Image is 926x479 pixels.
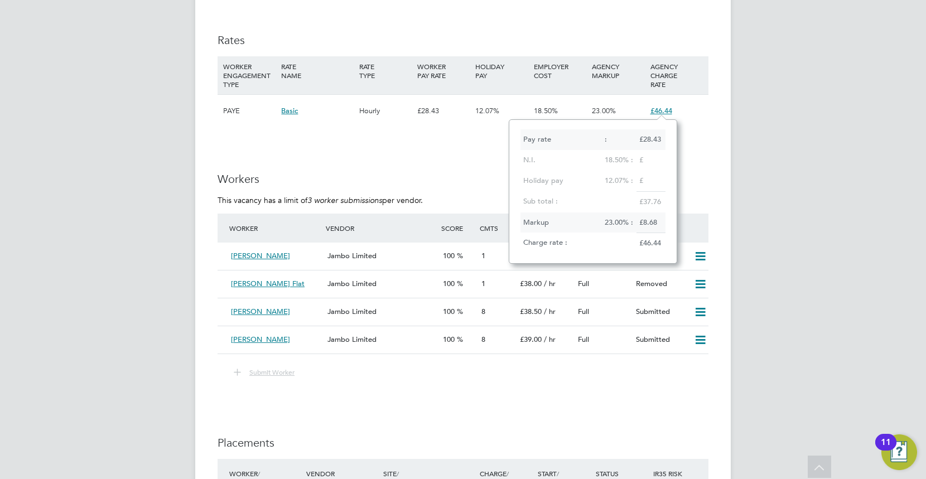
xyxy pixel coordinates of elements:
[327,279,377,288] span: Jambo Limited
[520,129,602,150] div: Pay rate
[481,335,485,344] span: 8
[602,150,636,171] div: 18.50% :
[443,335,455,344] span: 100
[631,303,689,321] div: Submitted
[578,279,589,288] span: Full
[327,251,377,260] span: Jambo Limited
[544,279,556,288] span: / hr
[327,307,377,316] span: Jambo Limited
[631,331,689,349] div: Submitted
[281,106,298,115] span: Basic
[589,56,647,85] div: AGENCY MARKUP
[356,95,414,127] div: Hourly
[477,218,515,238] div: Cmts
[631,275,689,293] div: Removed
[592,106,616,115] span: 23.00%
[578,335,589,344] span: Full
[438,218,477,238] div: Score
[520,279,542,288] span: £38.00
[481,251,485,260] span: 1
[520,212,602,233] div: Markup
[481,279,485,288] span: 1
[226,218,323,238] div: Worker
[636,233,665,254] div: £46.44
[578,307,589,316] span: Full
[327,335,377,344] span: Jambo Limited
[636,212,665,233] div: £8.68
[218,436,708,450] h3: Placements
[520,150,602,171] div: N.I.
[220,56,278,94] div: WORKER ENGAGEMENT TYPE
[443,279,455,288] span: 100
[220,95,278,127] div: PAYE
[520,191,636,212] div: Sub total :
[226,365,303,380] button: Submit Worker
[218,33,708,47] h3: Rates
[636,150,665,171] div: £
[356,56,414,85] div: RATE TYPE
[881,442,891,457] div: 11
[481,307,485,316] span: 8
[278,56,356,85] div: RATE NAME
[323,218,438,238] div: Vendor
[881,434,917,470] button: Open Resource Center, 11 new notifications
[650,106,672,115] span: £46.44
[231,279,305,288] span: [PERSON_NAME] Flat
[636,191,665,212] div: £37.76
[475,106,499,115] span: 12.07%
[443,251,455,260] span: 100
[443,307,455,316] span: 100
[602,212,636,233] div: 23.00% :
[602,171,636,191] div: 12.07% :
[218,172,708,186] h3: Workers
[231,335,290,344] span: [PERSON_NAME]
[414,56,472,85] div: WORKER PAY RATE
[231,307,290,316] span: [PERSON_NAME]
[520,171,602,191] div: Holiday pay
[544,307,556,316] span: / hr
[520,335,542,344] span: £39.00
[249,367,295,376] span: Submit Worker
[520,307,542,316] span: £38.50
[636,171,665,191] div: £
[534,106,558,115] span: 18.50%
[602,129,636,150] div: :
[531,56,589,85] div: EMPLOYER COST
[544,335,556,344] span: / hr
[472,56,530,85] div: HOLIDAY PAY
[636,129,665,150] div: £28.43
[218,195,708,205] p: This vacancy has a limit of per vendor.
[307,195,382,205] em: 3 worker submissions
[414,95,472,127] div: £28.43
[231,251,290,260] span: [PERSON_NAME]
[648,56,706,94] div: AGENCY CHARGE RATE
[520,233,636,253] div: Charge rate :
